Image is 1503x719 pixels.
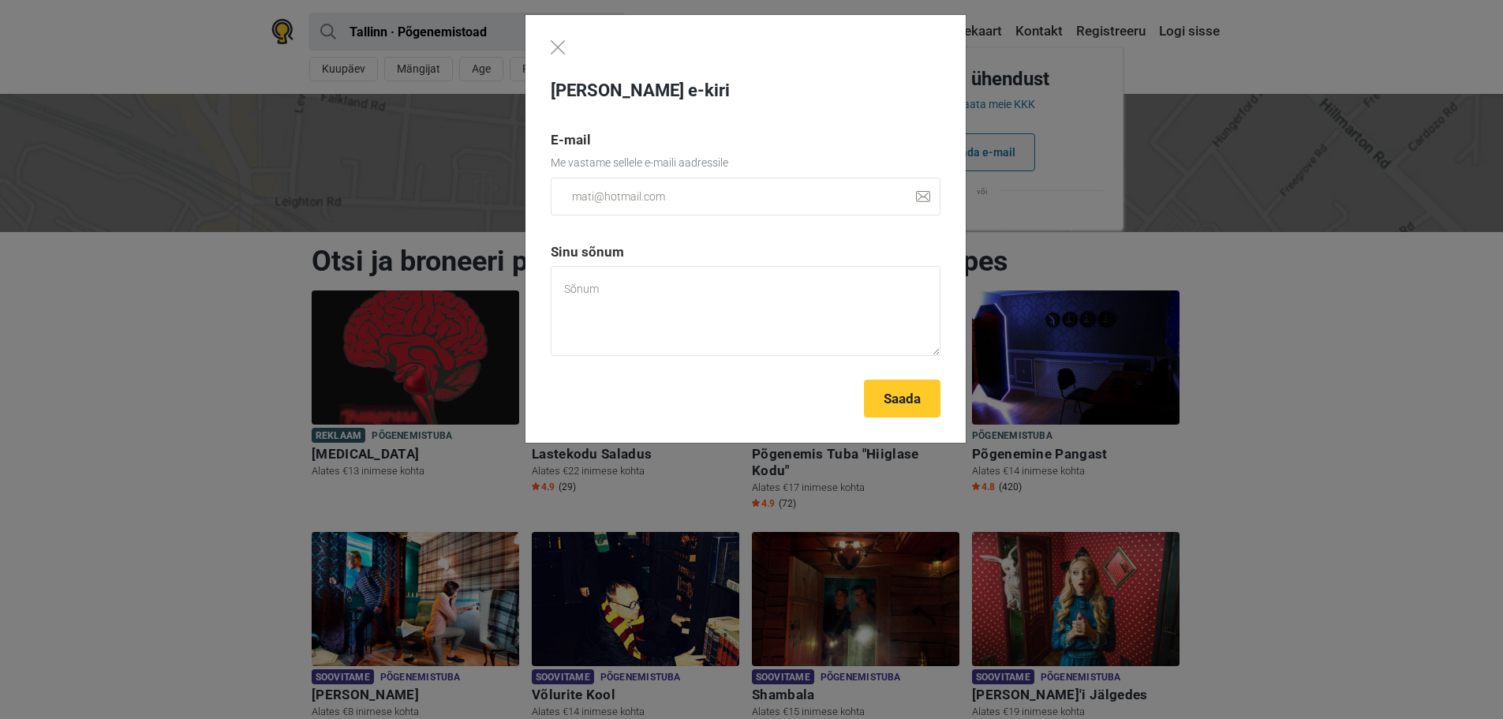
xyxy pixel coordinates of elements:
[551,40,565,54] button: Close
[551,242,624,263] label: Sinu sõnum
[864,380,940,418] button: Saada
[551,78,940,103] h3: [PERSON_NAME] e-kiri
[551,156,940,170] p: Me vastame sellele e-maili aadressile
[551,130,591,151] label: E-mail
[551,178,940,215] input: mati@hotmail.com
[551,40,565,54] img: close
[916,191,930,202] img: close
